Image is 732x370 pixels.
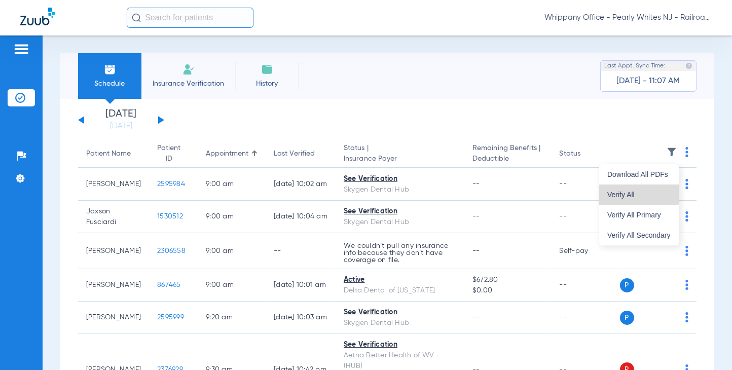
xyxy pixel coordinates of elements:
iframe: Chat Widget [681,321,732,370]
span: Verify All [607,191,671,198]
span: Verify All Secondary [607,232,671,239]
span: Download All PDFs [607,171,671,178]
span: Verify All Primary [607,211,671,218]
